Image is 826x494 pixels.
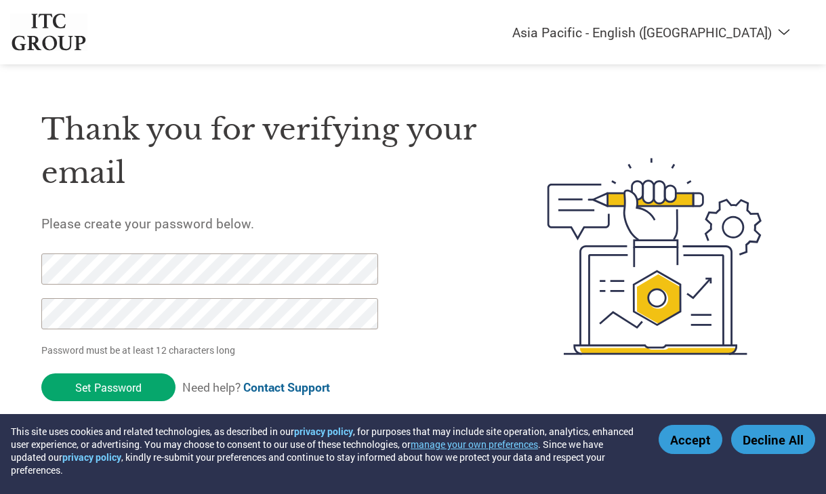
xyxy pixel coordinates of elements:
span: Need help? [182,379,330,395]
h5: Please create your password below. [41,215,487,232]
input: Set Password [41,373,175,401]
img: ITC Group [10,14,87,51]
a: Contact Support [243,379,330,395]
button: manage your own preferences [411,438,538,451]
a: privacy policy [62,451,121,464]
img: create-password [524,88,785,425]
div: This site uses cookies and related technologies, as described in our , for purposes that may incl... [11,425,639,476]
h1: Thank you for verifying your email [41,108,487,195]
button: Decline All [731,425,815,454]
button: Accept [659,425,722,454]
a: privacy policy [294,425,353,438]
p: Password must be at least 12 characters long [41,343,380,357]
